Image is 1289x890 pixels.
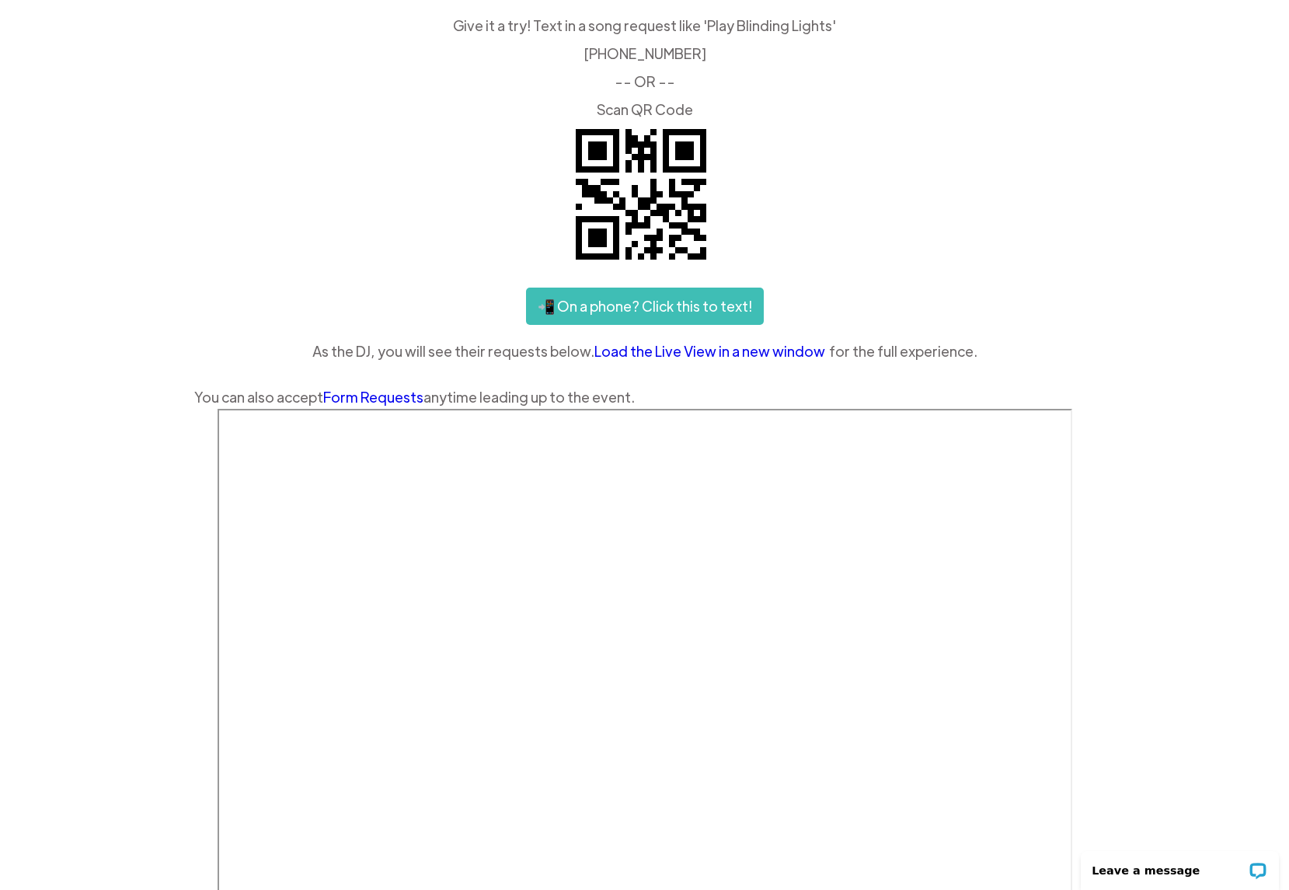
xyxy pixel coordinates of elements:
a: 📲 On a phone? Click this to text! [526,288,764,325]
div: You can also accept anytime leading up to the event. [194,386,1096,409]
iframe: LiveChat chat widget [1071,841,1289,890]
div: Give it a try! Text in a song request like 'Play Blinding Lights' ‍ [PHONE_NUMBER] -- OR -- ‍ Sca... [194,19,1096,117]
a: Load the Live View in a new window [594,340,829,363]
a: Form Requests [323,388,423,406]
img: QR code [563,117,719,272]
div: As the DJ, you will see their requests below. for the full experience. [194,340,1096,363]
